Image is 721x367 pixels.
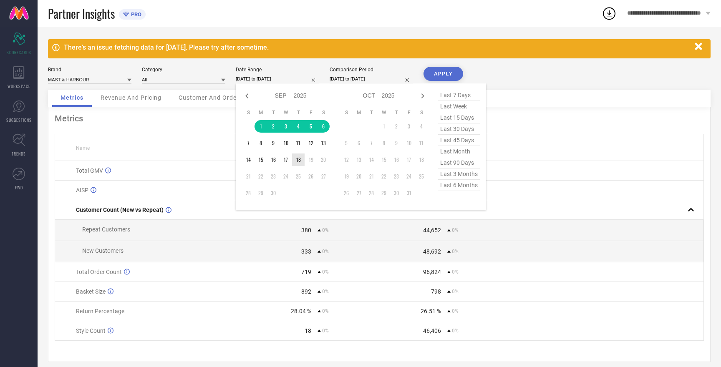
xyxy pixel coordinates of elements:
[365,170,378,183] td: Tue Oct 21 2025
[438,180,480,191] span: last 6 months
[292,120,305,133] td: Thu Sep 04 2025
[390,137,403,149] td: Thu Oct 09 2025
[403,120,415,133] td: Fri Oct 03 2025
[452,249,459,254] span: 0%
[438,157,480,168] span: last 90 days
[365,153,378,166] td: Tue Oct 14 2025
[280,153,292,166] td: Wed Sep 17 2025
[236,67,319,73] div: Date Range
[317,170,330,183] td: Sat Sep 27 2025
[438,123,480,135] span: last 30 days
[415,120,428,133] td: Sat Oct 04 2025
[415,109,428,116] th: Saturday
[438,168,480,180] span: last 3 months
[415,137,428,149] td: Sat Oct 11 2025
[76,167,103,174] span: Total GMV
[330,75,413,83] input: Select comparison period
[423,327,441,334] div: 46,406
[317,137,330,149] td: Sat Sep 13 2025
[242,187,255,199] td: Sun Sep 28 2025
[438,90,480,101] span: last 7 days
[305,120,317,133] td: Fri Sep 05 2025
[236,75,319,83] input: Select date range
[322,289,329,294] span: 0%
[76,308,124,314] span: Return Percentage
[423,248,441,255] div: 48,692
[291,308,311,314] div: 28.04 %
[317,153,330,166] td: Sat Sep 20 2025
[452,227,459,233] span: 0%
[242,153,255,166] td: Sun Sep 14 2025
[403,137,415,149] td: Fri Oct 10 2025
[438,112,480,123] span: last 15 days
[267,137,280,149] td: Tue Sep 09 2025
[452,328,459,334] span: 0%
[378,137,390,149] td: Wed Oct 08 2025
[421,308,441,314] div: 26.51 %
[322,308,329,314] span: 0%
[292,109,305,116] th: Thursday
[301,269,311,275] div: 719
[292,137,305,149] td: Thu Sep 11 2025
[415,170,428,183] td: Sat Oct 25 2025
[76,288,106,295] span: Basket Size
[378,109,390,116] th: Wednesday
[378,120,390,133] td: Wed Oct 01 2025
[305,137,317,149] td: Fri Sep 12 2025
[403,109,415,116] th: Friday
[378,170,390,183] td: Wed Oct 22 2025
[280,109,292,116] th: Wednesday
[353,187,365,199] td: Mon Oct 27 2025
[82,226,130,233] span: Repeat Customers
[353,170,365,183] td: Mon Oct 20 2025
[353,137,365,149] td: Mon Oct 06 2025
[267,187,280,199] td: Tue Sep 30 2025
[76,269,122,275] span: Total Order Count
[418,91,428,101] div: Next month
[76,187,88,194] span: AISP
[305,109,317,116] th: Friday
[267,153,280,166] td: Tue Sep 16 2025
[12,151,26,157] span: TRENDS
[242,170,255,183] td: Sun Sep 21 2025
[305,327,311,334] div: 18
[255,137,267,149] td: Mon Sep 08 2025
[280,120,292,133] td: Wed Sep 03 2025
[7,49,31,55] span: SCORECARDS
[423,269,441,275] div: 96,824
[415,153,428,166] td: Sat Oct 18 2025
[390,153,403,166] td: Thu Oct 16 2025
[340,170,353,183] td: Sun Oct 19 2025
[403,187,415,199] td: Fri Oct 31 2025
[365,109,378,116] th: Tuesday
[255,187,267,199] td: Mon Sep 29 2025
[76,145,90,151] span: Name
[322,227,329,233] span: 0%
[255,120,267,133] td: Mon Sep 01 2025
[452,289,459,294] span: 0%
[322,249,329,254] span: 0%
[55,113,704,123] div: Metrics
[6,117,32,123] span: SUGGESTIONS
[255,109,267,116] th: Monday
[403,153,415,166] td: Fri Oct 17 2025
[280,137,292,149] td: Wed Sep 10 2025
[340,109,353,116] th: Sunday
[438,101,480,112] span: last week
[317,109,330,116] th: Saturday
[317,120,330,133] td: Sat Sep 06 2025
[305,170,317,183] td: Fri Sep 26 2025
[76,327,106,334] span: Style Count
[340,137,353,149] td: Sun Oct 05 2025
[365,187,378,199] td: Tue Oct 28 2025
[340,187,353,199] td: Sun Oct 26 2025
[242,137,255,149] td: Sun Sep 07 2025
[8,83,30,89] span: WORKSPACE
[438,135,480,146] span: last 45 days
[255,153,267,166] td: Mon Sep 15 2025
[292,170,305,183] td: Thu Sep 25 2025
[322,328,329,334] span: 0%
[452,308,459,314] span: 0%
[452,269,459,275] span: 0%
[438,146,480,157] span: last month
